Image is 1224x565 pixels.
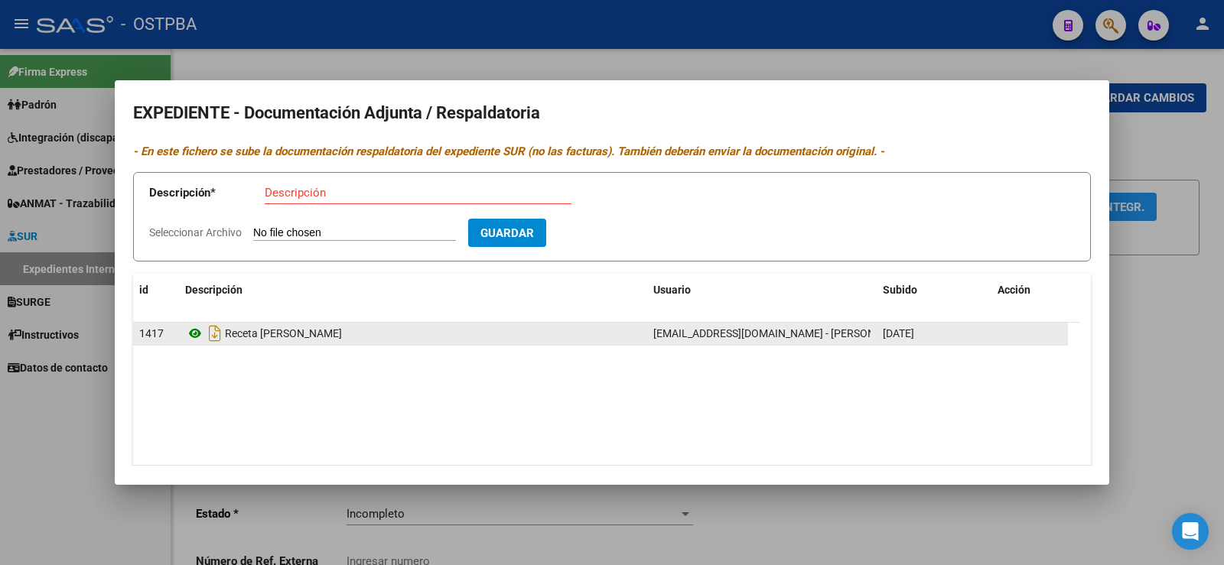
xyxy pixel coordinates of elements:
[653,284,691,296] span: Usuario
[877,274,991,307] datatable-header-cell: Subido
[179,274,647,307] datatable-header-cell: Descripción
[185,284,243,296] span: Descripción
[225,327,342,339] span: Receta [PERSON_NAME]
[647,274,877,307] datatable-header-cell: Usuario
[998,284,1030,296] span: Acción
[139,284,148,296] span: id
[133,99,1091,128] h2: EXPEDIENTE - Documentación Adjunta / Respaldatoria
[139,327,164,339] span: 1417
[468,219,546,247] button: Guardar
[480,226,534,240] span: Guardar
[149,184,265,202] p: Descripción
[991,274,1068,307] datatable-header-cell: Acción
[1172,513,1209,550] div: Open Intercom Messenger
[883,327,914,339] span: [DATE]
[883,284,917,296] span: Subido
[133,274,179,307] datatable-header-cell: id
[653,327,913,339] span: [EMAIL_ADDRESS][DOMAIN_NAME] - [PERSON_NAME]
[205,321,225,346] i: Descargar documento
[149,226,242,239] span: Seleccionar Archivo
[133,144,884,158] i: - En este fichero se sube la documentación respaldatoria del expediente SUR (no las facturas). Ta...
[133,466,1091,504] div: 1 total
